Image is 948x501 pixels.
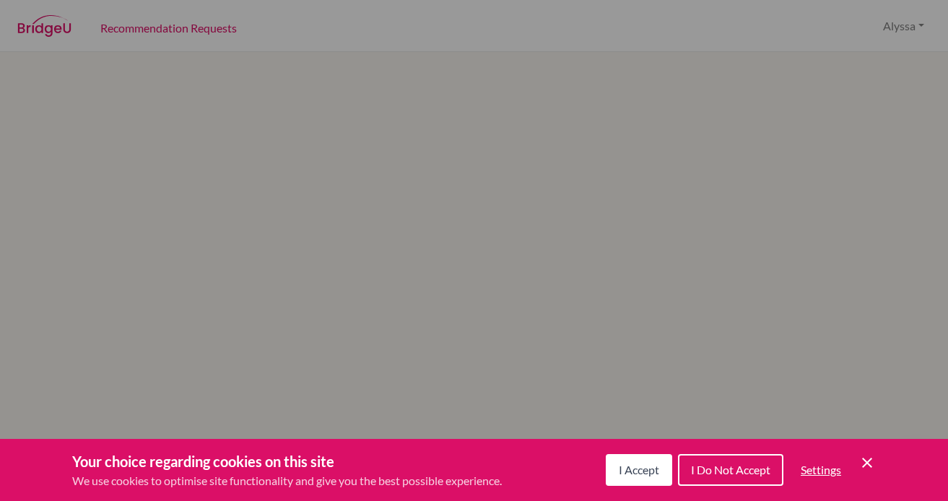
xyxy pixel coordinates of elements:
[72,472,502,489] p: We use cookies to optimise site functionality and give you the best possible experience.
[72,450,502,472] h3: Your choice regarding cookies on this site
[801,463,841,476] span: Settings
[619,463,659,476] span: I Accept
[606,454,672,486] button: I Accept
[678,454,783,486] button: I Do Not Accept
[789,456,853,484] button: Settings
[858,454,876,471] button: Save and close
[691,463,770,476] span: I Do Not Accept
